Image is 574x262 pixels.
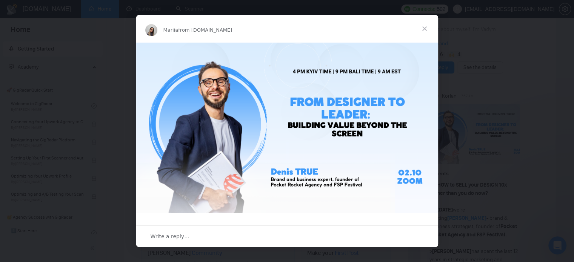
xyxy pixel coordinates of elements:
span: Write a reply… [151,231,190,241]
span: Mariia [163,27,179,33]
span: Close [411,15,438,42]
img: Profile image for Mariia [145,24,157,36]
span: from [DOMAIN_NAME] [178,27,232,33]
div: Open conversation and reply [136,225,438,247]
